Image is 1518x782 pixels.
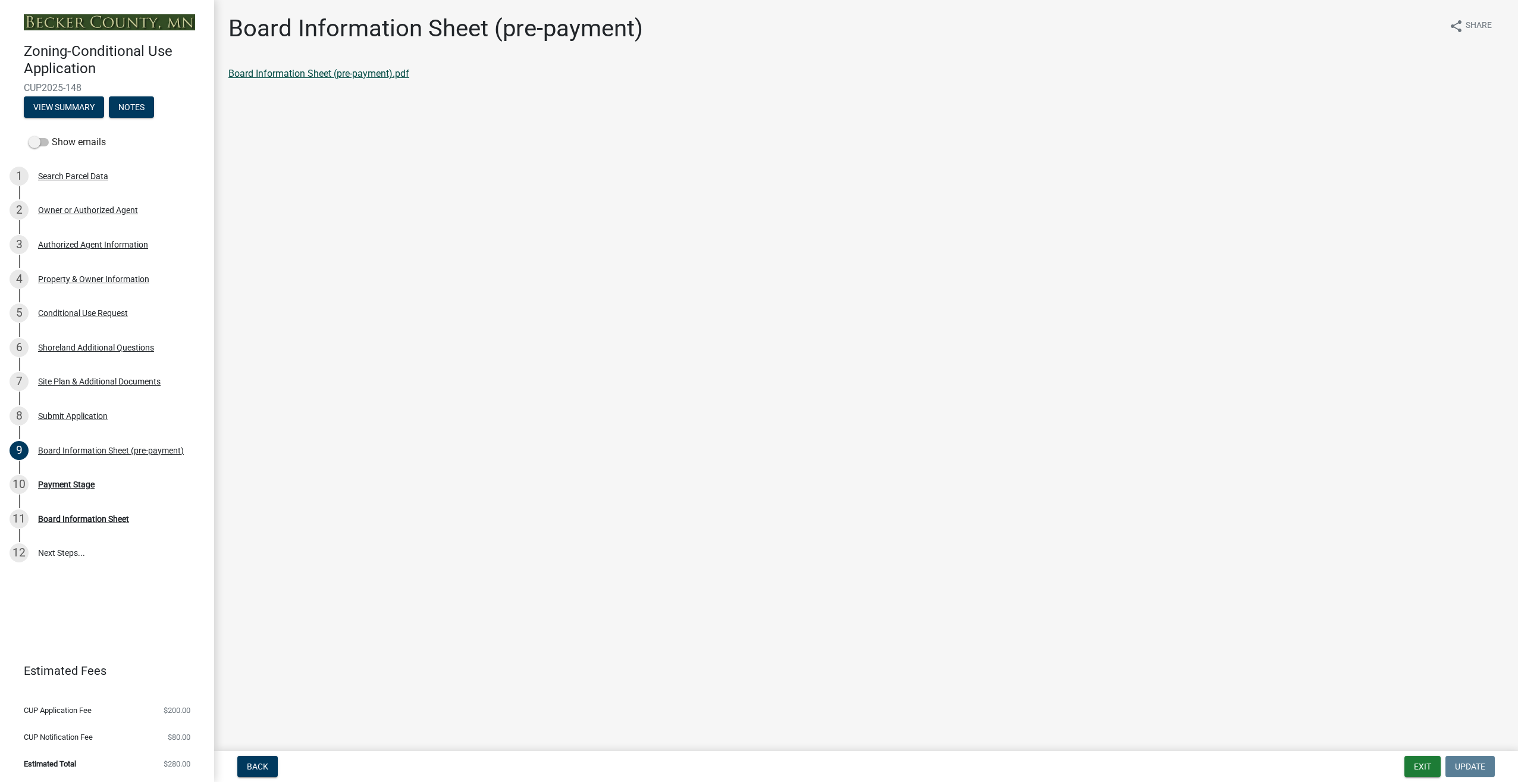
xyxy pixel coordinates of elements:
wm-modal-confirm: Summary [24,103,104,112]
div: Owner or Authorized Agent [38,206,138,214]
div: 8 [10,406,29,426]
div: Property & Owner Information [38,275,149,283]
span: CUP2025-148 [24,82,190,93]
wm-modal-confirm: Notes [109,103,154,112]
div: Shoreland Additional Questions [38,343,154,352]
div: 4 [10,270,29,289]
label: Show emails [29,135,106,149]
div: Conditional Use Request [38,309,128,317]
a: Estimated Fees [10,659,195,683]
a: Board Information Sheet (pre-payment).pdf [228,68,409,79]
button: View Summary [24,96,104,118]
button: Update [1445,756,1495,777]
div: 3 [10,235,29,254]
div: Search Parcel Data [38,172,108,180]
i: share [1449,19,1463,33]
h4: Zoning-Conditional Use Application [24,43,205,77]
span: CUP Application Fee [24,706,92,714]
span: Estimated Total [24,760,76,768]
span: CUP Notification Fee [24,733,93,741]
button: Back [237,756,278,777]
button: Exit [1404,756,1441,777]
div: Site Plan & Additional Documents [38,377,161,386]
div: Board Information Sheet (pre-payment) [38,446,184,455]
div: 2 [10,201,29,220]
span: $280.00 [164,760,190,768]
h1: Board Information Sheet (pre-payment) [228,14,643,43]
div: 5 [10,304,29,323]
div: 6 [10,338,29,357]
span: Update [1455,762,1485,771]
div: 9 [10,441,29,460]
div: Submit Application [38,412,108,420]
div: 7 [10,372,29,391]
div: 11 [10,509,29,528]
div: Authorized Agent Information [38,240,148,249]
div: Payment Stage [38,480,95,489]
span: Back [247,762,268,771]
button: Notes [109,96,154,118]
div: Board Information Sheet [38,515,129,523]
div: 10 [10,475,29,494]
span: $200.00 [164,706,190,714]
img: Becker County, Minnesota [24,14,195,30]
div: 12 [10,543,29,562]
div: 1 [10,167,29,186]
span: Share [1466,19,1492,33]
button: shareShare [1439,14,1501,37]
span: $80.00 [168,733,190,741]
